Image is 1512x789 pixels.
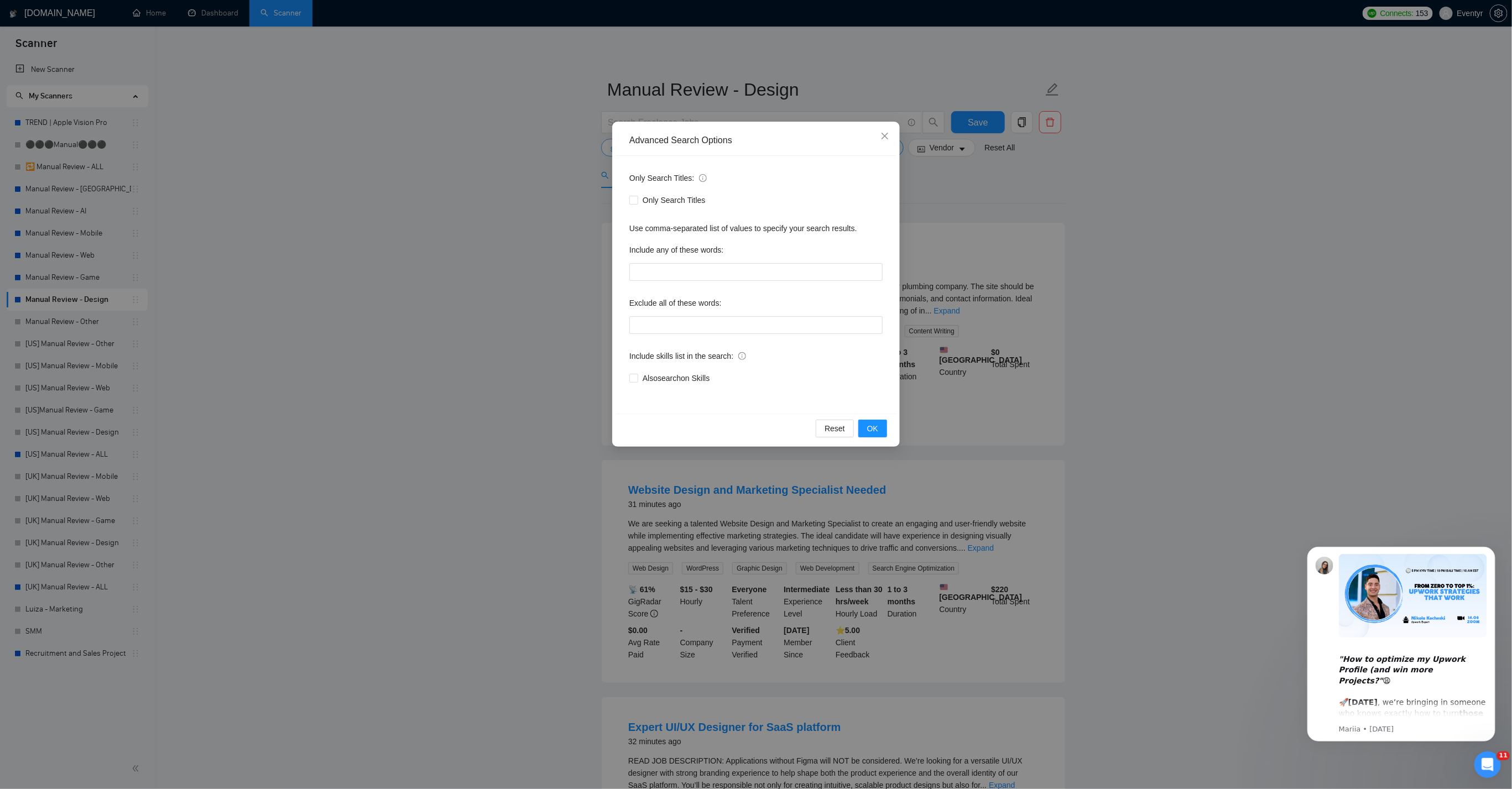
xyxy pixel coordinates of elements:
span: Reset [825,422,845,435]
span: 11 [1497,751,1510,760]
span: Include skills list in the search: [629,350,746,362]
button: OK [858,420,887,437]
span: info-circle [738,352,746,360]
label: Include any of these words: [629,241,723,259]
span: Only Search Titles [638,194,710,206]
button: Close [870,122,900,151]
span: info-circle [699,174,707,182]
span: OK [867,422,878,435]
span: Only Search Titles: [629,172,707,184]
button: Reset [816,420,854,437]
div: Use comma-separated list of values to specify your search results. [629,222,883,234]
label: Exclude all of these words: [629,294,722,312]
iframe: Intercom notifications message [1291,530,1512,759]
span: close [880,132,889,140]
span: Also search on Skills [638,372,714,384]
iframe: Intercom live chat [1474,751,1501,778]
div: Advanced Search Options [629,134,883,147]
